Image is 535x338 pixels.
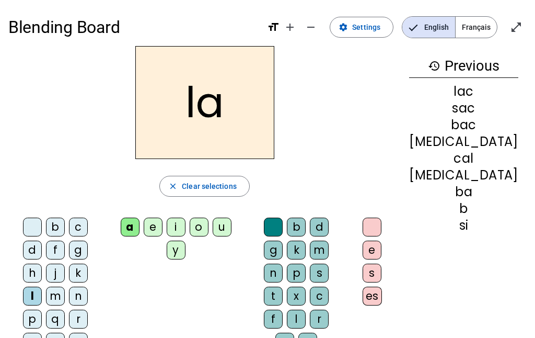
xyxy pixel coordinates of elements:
div: b [409,202,518,215]
h3: Previous [409,54,518,78]
button: Decrease font size [300,17,321,38]
div: bac [409,119,518,131]
button: Settings [330,17,393,38]
h1: Blending Board [8,10,259,44]
button: Increase font size [280,17,300,38]
div: c [310,287,329,306]
button: Enter full screen [506,17,527,38]
div: l [23,287,42,306]
div: e [363,241,381,260]
div: g [264,241,283,260]
div: y [167,241,185,260]
div: b [46,218,65,236]
div: sac [409,102,518,115]
div: l [287,310,306,329]
div: m [46,287,65,306]
div: si [409,219,518,232]
button: Clear selections [159,176,250,197]
div: k [69,264,88,283]
div: a [121,218,139,236]
div: [MEDICAL_DATA] [409,136,518,148]
span: Français [456,17,497,38]
div: k [287,241,306,260]
div: c [69,218,88,236]
div: ba [409,186,518,198]
span: Clear selections [182,180,237,193]
div: r [310,310,329,329]
div: p [287,264,306,283]
mat-icon: settings [339,22,348,32]
mat-icon: format_size [267,21,280,33]
div: r [69,310,88,329]
span: English [402,17,455,38]
div: f [46,241,65,260]
div: s [363,264,381,283]
div: d [23,241,42,260]
div: g [69,241,88,260]
div: u [213,218,231,236]
mat-icon: add [284,21,296,33]
div: f [264,310,283,329]
div: d [310,218,329,236]
div: o [190,218,208,236]
mat-icon: remove [305,21,317,33]
div: m [310,241,329,260]
div: i [167,218,185,236]
div: [MEDICAL_DATA] [409,169,518,182]
mat-icon: open_in_full [510,21,522,33]
div: p [23,310,42,329]
div: lac [409,85,518,98]
h2: la [135,46,274,159]
div: q [46,310,65,329]
div: b [287,218,306,236]
mat-button-toggle-group: Language selection [402,16,497,38]
div: n [69,287,88,306]
div: e [144,218,162,236]
span: Settings [352,21,380,33]
div: h [23,264,42,283]
div: s [310,264,329,283]
div: j [46,264,65,283]
div: x [287,287,306,306]
div: cal [409,152,518,165]
mat-icon: history [428,60,440,72]
div: es [363,287,382,306]
div: n [264,264,283,283]
mat-icon: close [168,182,178,191]
div: t [264,287,283,306]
